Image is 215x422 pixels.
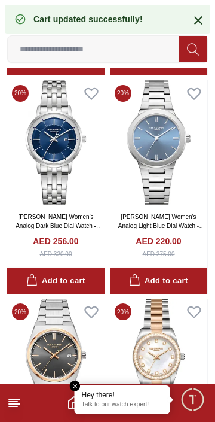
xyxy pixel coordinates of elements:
h4: AED 220.00 [136,235,181,247]
p: Talk to our watch expert! [82,401,163,409]
div: Hey there! [82,390,163,400]
span: 20 % [115,303,131,320]
div: Chat Widget [180,387,206,413]
span: 20 % [12,303,29,320]
a: [PERSON_NAME] Women's Analog Light Blue Dial Watch - LC08133.300 [118,214,205,238]
span: 20 % [115,85,131,102]
img: Lee Cooper Women's Analog Dark Blue Dial Watch - LC08165.390 [7,80,105,206]
div: Cart updated successfully! [33,13,143,25]
div: Add to cart [129,274,188,288]
button: Add to cart [110,268,207,294]
img: Lee Cooper Women's Analog Light Blue Dial Watch - LC08133.300 [110,80,207,206]
button: Add to cart [7,268,105,294]
span: 20 % [12,85,29,102]
em: Close tooltip [70,381,81,391]
a: Home [67,396,81,410]
h4: AED 256.00 [33,235,78,247]
a: [PERSON_NAME] Women's Analog Dark Blue Dial Watch - LC08165.390 [16,214,102,238]
div: Add to cart [26,274,85,288]
div: AED 320.00 [40,250,72,259]
div: AED 275.00 [143,250,175,259]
